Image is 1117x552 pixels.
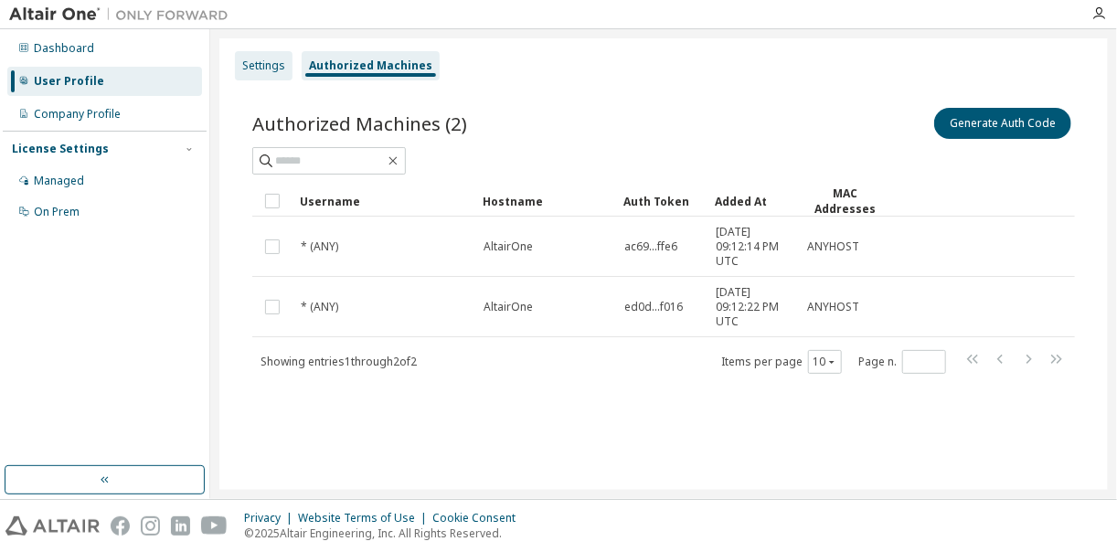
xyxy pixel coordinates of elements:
span: * (ANY) [301,300,338,314]
div: MAC Addresses [806,186,883,217]
img: facebook.svg [111,516,130,536]
div: License Settings [12,142,109,156]
div: Username [300,186,468,216]
img: Altair One [9,5,238,24]
div: Privacy [244,511,298,525]
span: Page n. [858,350,946,374]
img: linkedin.svg [171,516,190,536]
span: AltairOne [484,300,533,314]
span: Items per page [721,350,842,374]
div: On Prem [34,205,80,219]
div: Dashboard [34,41,94,56]
img: instagram.svg [141,516,160,536]
span: ANYHOST [807,239,859,254]
span: * (ANY) [301,239,338,254]
div: User Profile [34,74,104,89]
span: [DATE] 09:12:14 PM UTC [716,225,791,269]
span: Authorized Machines (2) [252,111,467,136]
div: Website Terms of Use [298,511,432,525]
div: Settings [242,58,285,73]
span: ac69...ffe6 [624,239,677,254]
div: Managed [34,174,84,188]
div: Cookie Consent [432,511,527,525]
div: Company Profile [34,107,121,122]
span: [DATE] 09:12:22 PM UTC [716,285,791,329]
img: youtube.svg [201,516,228,536]
div: Authorized Machines [309,58,432,73]
div: Auth Token [623,186,700,216]
span: AltairOne [484,239,533,254]
button: 10 [813,355,837,369]
span: ed0d...f016 [624,300,683,314]
div: Added At [715,186,792,216]
p: © 2025 Altair Engineering, Inc. All Rights Reserved. [244,525,527,541]
span: Showing entries 1 through 2 of 2 [261,354,417,369]
button: Generate Auth Code [934,108,1071,139]
span: ANYHOST [807,300,859,314]
div: Hostname [483,186,609,216]
img: altair_logo.svg [5,516,100,536]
